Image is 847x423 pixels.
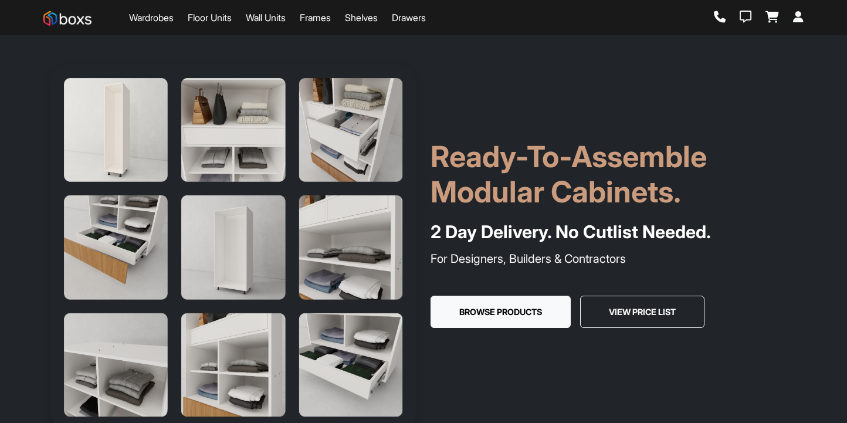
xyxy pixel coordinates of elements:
h1: Ready-To-Assemble Modular Cabinets. [431,139,797,209]
a: Drawers [392,11,426,25]
h4: 2 Day Delivery. No Cutlist Needed. [431,219,797,245]
a: Login [793,11,804,24]
button: View Price List [580,296,704,329]
p: For Designers, Builders & Contractors [431,250,797,268]
a: Wall Units [246,11,286,25]
a: Wardrobes [129,11,174,25]
img: Boxs Store logo [43,11,92,26]
button: Browse Products [431,296,571,329]
a: Frames [300,11,331,25]
a: Floor Units [188,11,232,25]
a: Shelves [345,11,378,25]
